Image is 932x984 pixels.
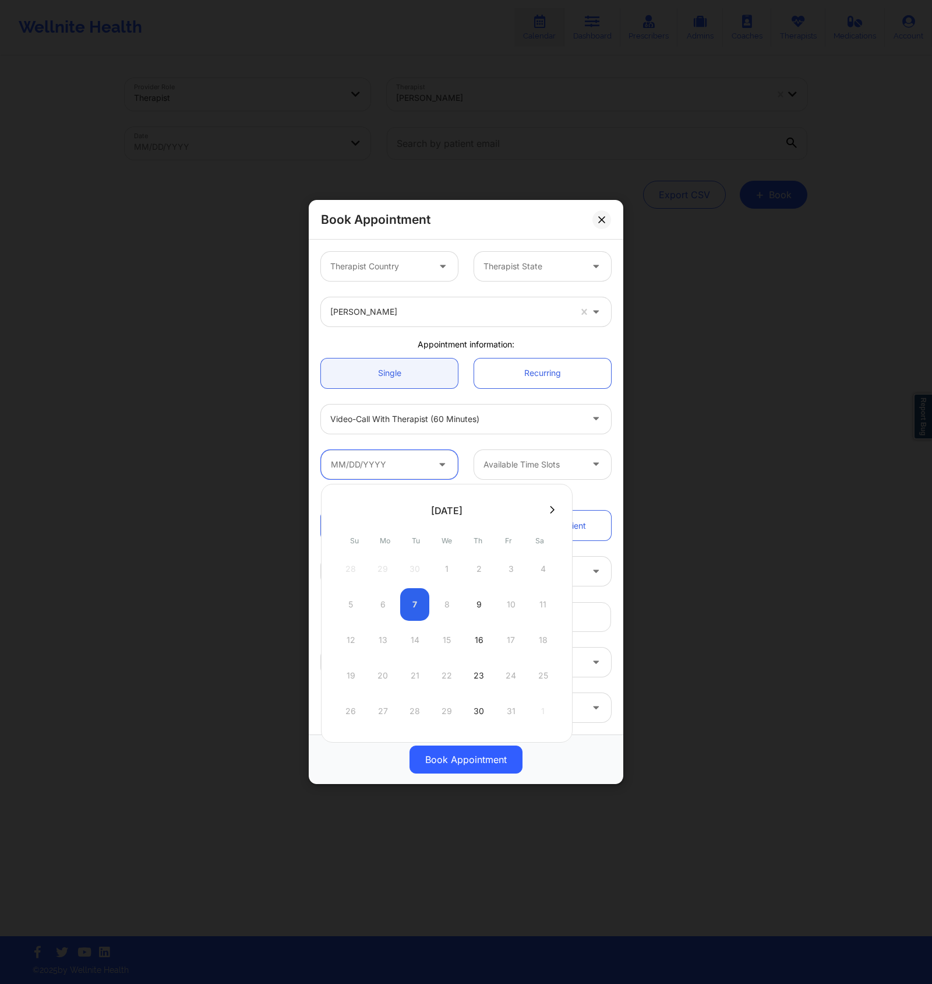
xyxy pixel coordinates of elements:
[412,536,420,545] abbr: Tuesday
[431,505,463,516] div: [DATE]
[464,588,493,621] div: Thu Oct 09 2025
[409,746,523,774] button: Book Appointment
[505,536,512,545] abbr: Friday
[464,695,493,728] div: Thu Oct 30 2025
[442,536,452,545] abbr: Wednesday
[321,359,458,388] a: Single
[313,491,619,503] div: Patient information:
[330,405,582,434] div: Video-Call with Therapist (60 minutes)
[321,450,458,479] input: MM/DD/YYYY
[474,359,611,388] a: Recurring
[464,659,493,692] div: Thu Oct 23 2025
[330,297,570,326] div: [PERSON_NAME]
[474,536,482,545] abbr: Thursday
[535,536,544,545] abbr: Saturday
[313,339,619,350] div: Appointment information:
[464,624,493,656] div: Thu Oct 16 2025
[380,536,390,545] abbr: Monday
[350,536,359,545] abbr: Sunday
[321,212,430,227] h2: Book Appointment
